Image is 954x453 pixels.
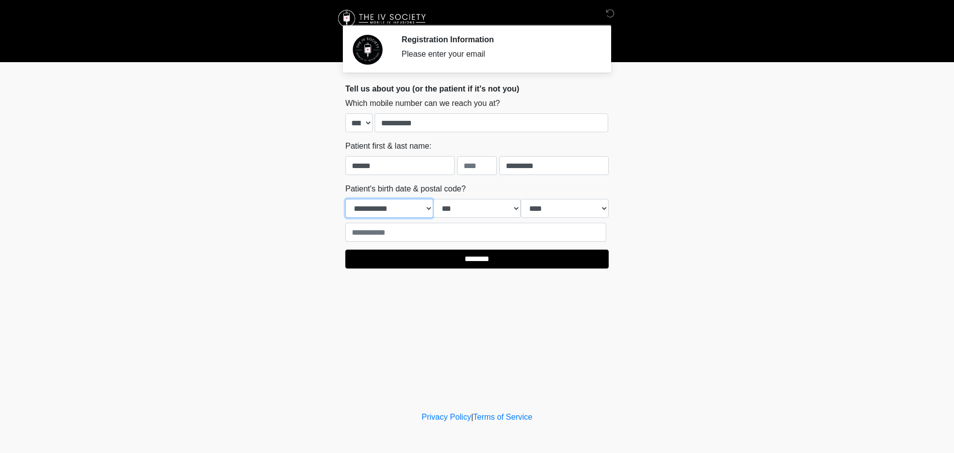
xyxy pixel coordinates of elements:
[422,413,472,421] a: Privacy Policy
[345,84,609,93] h2: Tell us about you (or the patient if it's not you)
[345,140,431,152] label: Patient first & last name:
[471,413,473,421] a: |
[401,48,594,60] div: Please enter your email
[401,35,594,44] h2: Registration Information
[473,413,532,421] a: Terms of Service
[345,97,500,109] label: Which mobile number can we reach you at?
[345,183,466,195] label: Patient's birth date & postal code?
[335,7,430,30] img: The IV Society Logo
[353,35,383,65] img: Agent Avatar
